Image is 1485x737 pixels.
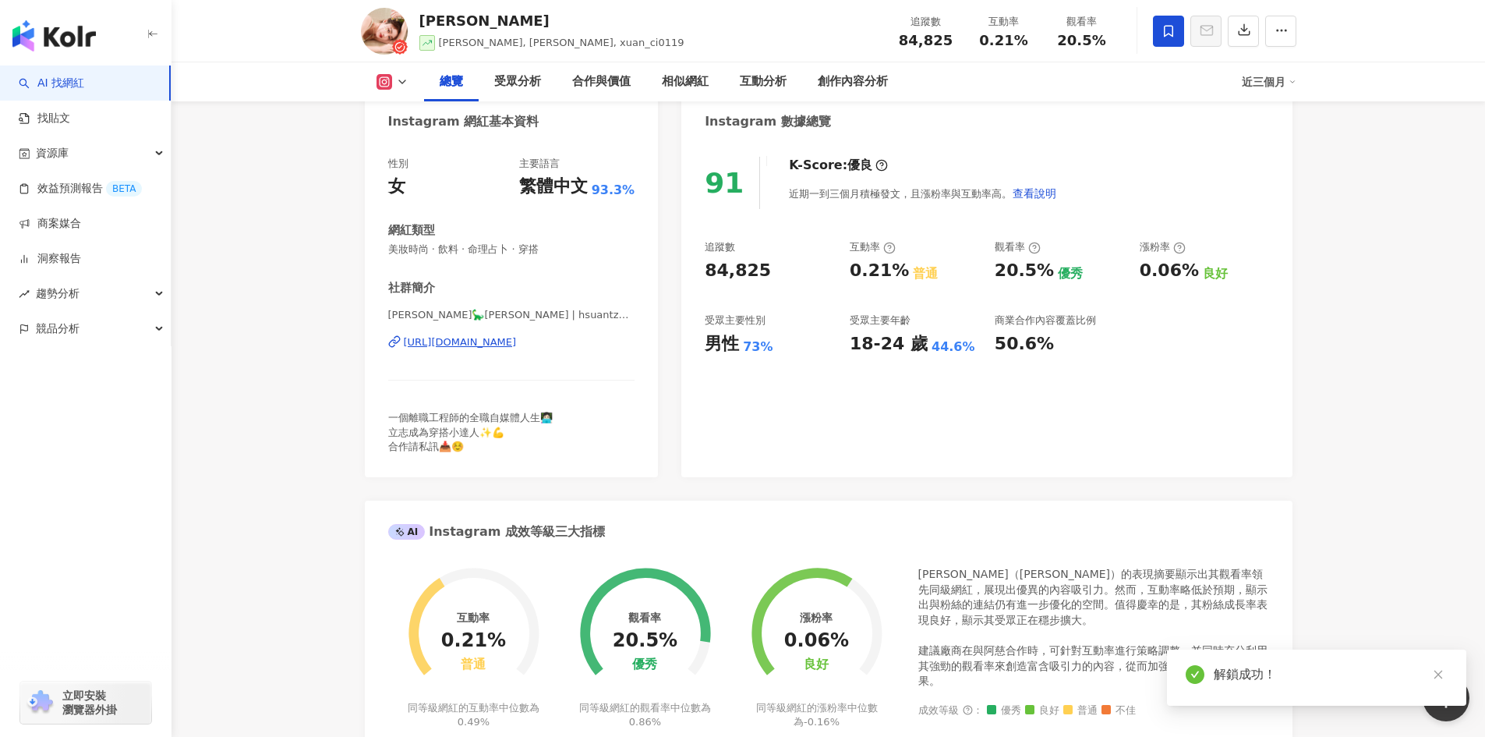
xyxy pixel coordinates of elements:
img: chrome extension [25,690,55,715]
div: 相似網紅 [662,73,709,91]
a: chrome extension立即安裝 瀏覽器外掛 [20,682,151,724]
img: KOL Avatar [361,8,408,55]
div: 互動率 [974,14,1034,30]
div: 互動率 [850,240,896,254]
div: 觀看率 [1052,14,1112,30]
span: rise [19,289,30,299]
div: 20.5% [995,259,1054,283]
a: 商案媒合 [19,216,81,232]
div: 男性 [705,332,739,356]
div: 解鎖成功！ [1214,665,1448,684]
div: 漲粉率 [1140,240,1186,254]
div: 同等級網紅的漲粉率中位數為 [748,701,885,729]
div: [PERSON_NAME]（[PERSON_NAME]）的表現摘要顯示出其觀看率領先同級網紅，展現出優異的內容吸引力。然而，互動率略低於預期，顯示出與粉絲的連結仍有進一步優化的空間。值得慶幸的是... [918,567,1269,689]
div: 優秀 [1058,265,1083,282]
div: 0.21% [850,259,909,283]
div: 互動分析 [740,73,787,91]
div: 同等級網紅的觀看率中位數為 [577,701,713,729]
span: 良好 [1025,705,1059,717]
div: 優良 [847,157,872,174]
div: 觀看率 [628,611,661,624]
div: 0.21% [441,630,506,652]
div: 0.06% [1140,259,1199,283]
div: Instagram 網紅基本資料 [388,113,539,130]
span: 查看說明 [1013,187,1056,200]
div: 性別 [388,157,408,171]
span: 84,825 [899,32,953,48]
div: 總覽 [440,73,463,91]
span: check-circle [1186,665,1204,684]
div: 社群簡介 [388,280,435,296]
div: 優秀 [632,657,657,672]
span: [PERSON_NAME], [PERSON_NAME], xuan_ci0119 [439,37,684,48]
div: 觀看率 [995,240,1041,254]
div: 良好 [1203,265,1228,282]
span: 美妝時尚 · 飲料 · 命理占卜 · 穿搭 [388,243,635,257]
span: 93.3% [592,182,635,199]
div: 追蹤數 [896,14,956,30]
div: 網紅類型 [388,222,435,239]
span: 0.49% [458,716,490,728]
div: [URL][DOMAIN_NAME] [404,335,517,349]
div: 44.6% [932,338,975,356]
span: 優秀 [987,705,1021,717]
div: 受眾主要性別 [705,314,765,328]
div: 50.6% [995,332,1054,356]
div: Instagram 數據總覽 [705,113,831,130]
div: 91 [705,167,744,199]
div: K-Score : [789,157,888,174]
span: 普通 [1063,705,1098,717]
span: close [1433,669,1444,680]
a: 找貼文 [19,111,70,126]
span: 0.86% [629,716,661,728]
div: 受眾分析 [494,73,541,91]
span: 趨勢分析 [36,276,80,311]
div: 良好 [804,657,829,672]
div: 普通 [461,657,486,672]
div: 普通 [913,265,938,282]
button: 查看說明 [1012,178,1057,209]
span: 競品分析 [36,311,80,346]
div: [PERSON_NAME] [419,11,684,30]
div: 受眾主要年齡 [850,314,910,328]
span: 不佳 [1101,705,1136,717]
div: 18-24 歲 [850,332,928,356]
img: logo [12,20,96,51]
a: 效益預測報告BETA [19,181,142,197]
div: 0.06% [784,630,849,652]
div: 創作內容分析 [818,73,888,91]
span: 立即安裝 瀏覽器外掛 [62,689,117,717]
div: 女 [388,175,405,199]
div: 同等級網紅的互動率中位數為 [405,701,542,729]
div: 主要語言 [519,157,560,171]
div: 商業合作內容覆蓋比例 [995,314,1096,328]
div: 84,825 [705,259,771,283]
span: 20.5% [1057,33,1105,48]
span: 0.21% [979,33,1027,48]
div: 合作與價值 [572,73,631,91]
div: 近期一到三個月積極發文，且漲粉率與互動率高。 [789,178,1057,209]
div: Instagram 成效等級三大指標 [388,523,605,540]
span: 一個離職工程師的全職自媒體人生👩🏻‍💻 立志成為穿搭小達人✨💪 合作請私訊📥☺️ [388,412,553,452]
div: 近三個月 [1242,69,1296,94]
a: 洞察報告 [19,251,81,267]
div: 繁體中文 [519,175,588,199]
span: [PERSON_NAME]🦕[PERSON_NAME] | hsuantzu_1997 [388,308,635,322]
div: 73% [743,338,773,356]
span: -0.16% [804,716,840,728]
div: 追蹤數 [705,240,735,254]
div: 20.5% [613,630,677,652]
div: 互動率 [457,611,490,624]
div: AI [388,524,426,540]
div: 漲粉率 [800,611,833,624]
a: [URL][DOMAIN_NAME] [388,335,635,349]
a: searchAI 找網紅 [19,76,84,91]
span: 資源庫 [36,136,69,171]
div: 成效等級 ： [918,705,1269,717]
